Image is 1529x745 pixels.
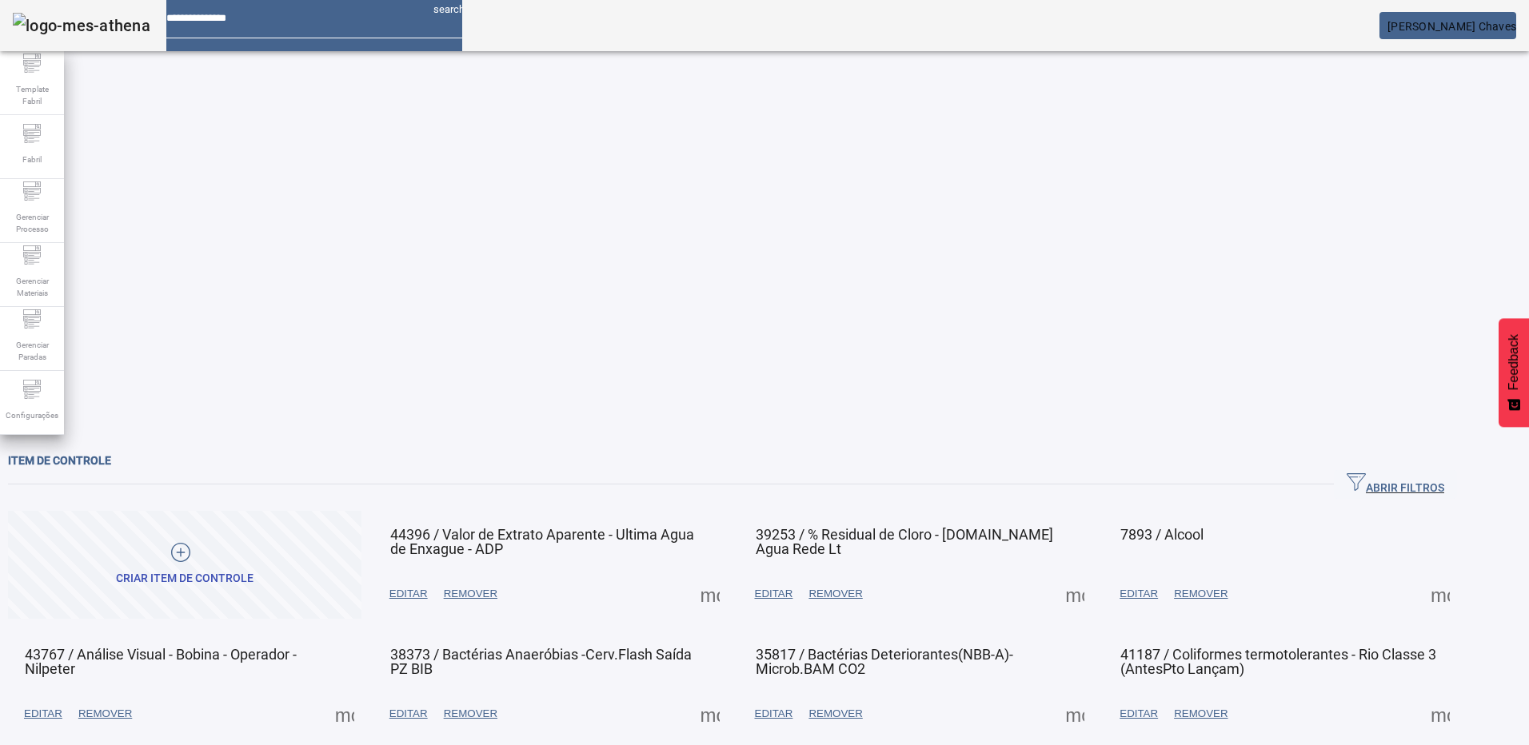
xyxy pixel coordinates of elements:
[1347,472,1444,496] span: ABRIR FILTROS
[389,706,428,722] span: EDITAR
[808,586,862,602] span: REMOVER
[444,586,497,602] span: REMOVER
[70,699,140,728] button: REMOVER
[24,706,62,722] span: EDITAR
[436,580,505,608] button: REMOVER
[800,699,870,728] button: REMOVER
[808,706,862,722] span: REMOVER
[756,646,1013,677] span: 35817 / Bactérias Deteriorantes(NBB-A)-Microb.BAM CO2
[747,699,801,728] button: EDITAR
[78,706,132,722] span: REMOVER
[1426,580,1455,608] button: Mais
[1,404,63,426] span: Configurações
[8,334,56,368] span: Gerenciar Paradas
[8,78,56,112] span: Template Fabril
[8,206,56,240] span: Gerenciar Processo
[1120,706,1158,722] span: EDITAR
[390,646,692,677] span: 38373 / Bactérias Anaeróbias -Cerv.Flash Saída PZ BIB
[1499,318,1529,427] button: Feedback - Mostrar pesquisa
[696,580,725,608] button: Mais
[13,13,150,38] img: logo-mes-athena
[116,571,254,587] div: Criar item de controle
[755,706,793,722] span: EDITAR
[390,526,694,557] span: 44396 / Valor de Extrato Aparente - Ultima Agua de Enxague - ADP
[381,580,436,608] button: EDITAR
[1174,586,1228,602] span: REMOVER
[8,270,56,304] span: Gerenciar Materiais
[16,699,70,728] button: EDITAR
[800,580,870,608] button: REMOVER
[381,699,436,728] button: EDITAR
[755,586,793,602] span: EDITAR
[696,699,725,728] button: Mais
[1166,580,1236,608] button: REMOVER
[1174,706,1228,722] span: REMOVER
[1120,526,1204,543] span: 7893 / Alcool
[1112,699,1166,728] button: EDITAR
[1112,580,1166,608] button: EDITAR
[1507,334,1521,390] span: Feedback
[1120,586,1158,602] span: EDITAR
[1120,646,1436,677] span: 41187 / Coliformes termotolerantes - Rio Classe 3 (AntesPto Lançam)
[8,454,111,467] span: Item de controle
[330,699,359,728] button: Mais
[389,586,428,602] span: EDITAR
[1060,580,1089,608] button: Mais
[756,526,1053,557] span: 39253 / % Residual de Cloro - [DOMAIN_NAME] Agua Rede Lt
[1387,20,1516,33] span: [PERSON_NAME] Chaves
[18,149,46,170] span: Fabril
[1166,699,1236,728] button: REMOVER
[1060,699,1089,728] button: Mais
[747,580,801,608] button: EDITAR
[25,646,297,677] span: 43767 / Análise Visual - Bobina - Operador - Nilpeter
[444,706,497,722] span: REMOVER
[436,699,505,728] button: REMOVER
[1334,470,1457,499] button: ABRIR FILTROS
[1426,699,1455,728] button: Mais
[8,511,361,619] button: Criar item de controle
